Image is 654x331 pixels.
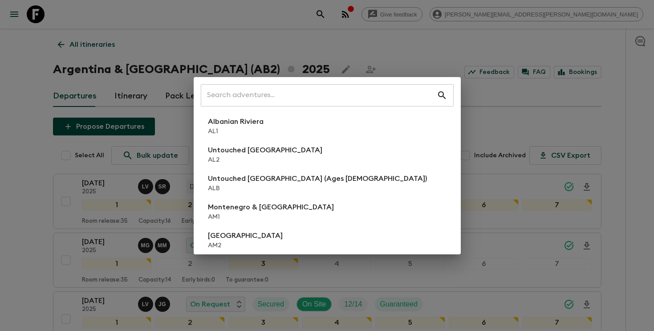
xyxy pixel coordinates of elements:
[208,127,264,136] p: AL1
[208,173,427,184] p: Untouched [GEOGRAPHIC_DATA] (Ages [DEMOGRAPHIC_DATA])
[208,202,334,212] p: Montenegro & [GEOGRAPHIC_DATA]
[208,212,334,221] p: AM1
[208,184,427,193] p: ALB
[208,145,322,155] p: Untouched [GEOGRAPHIC_DATA]
[208,241,283,250] p: AM2
[208,155,322,164] p: AL2
[201,83,437,108] input: Search adventures...
[208,230,283,241] p: [GEOGRAPHIC_DATA]
[208,116,264,127] p: Albanian Riviera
